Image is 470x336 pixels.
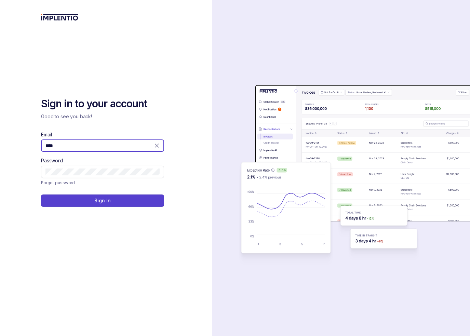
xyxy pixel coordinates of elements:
[41,97,164,111] h2: Sign in to your account
[94,197,110,204] p: Sign In
[41,194,164,207] button: Sign In
[41,131,52,138] label: Email
[41,113,164,120] p: Good to see you back!
[41,14,78,21] img: logo
[41,157,63,164] label: Password
[41,179,75,186] a: Link Forgot password
[41,179,75,186] p: Forgot password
